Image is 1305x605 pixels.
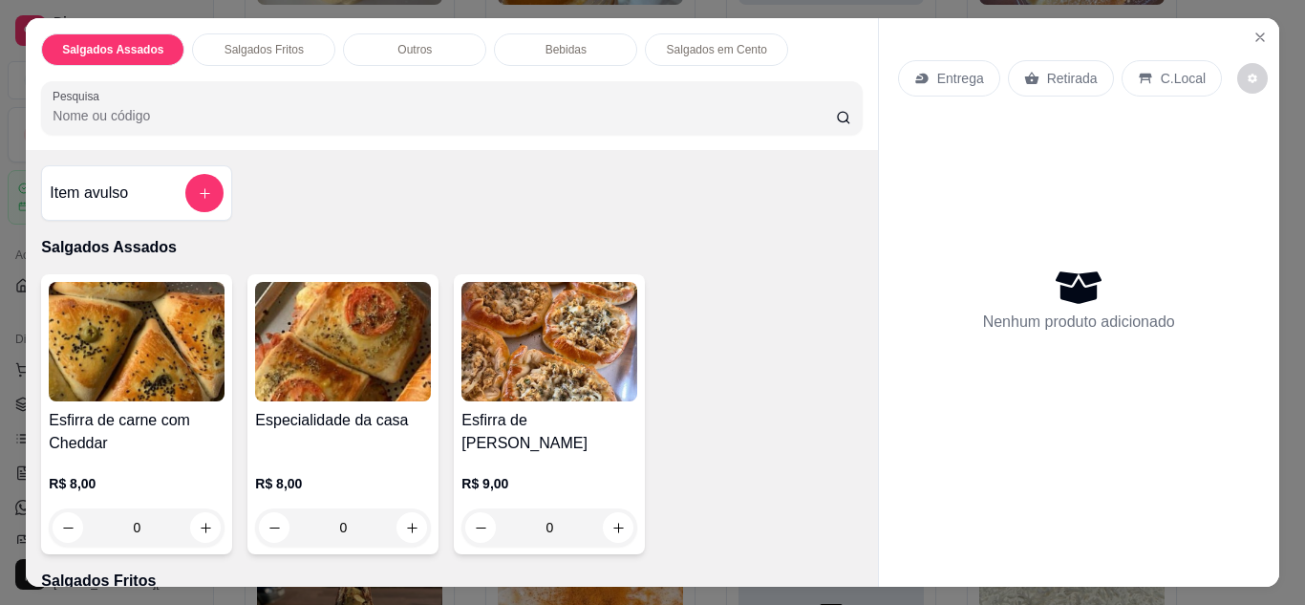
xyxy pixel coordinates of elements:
[259,512,289,543] button: decrease-product-quantity
[53,106,836,125] input: Pesquisa
[461,409,637,455] h4: Esfirra de [PERSON_NAME]
[397,42,432,57] p: Outros
[1237,63,1268,94] button: decrease-product-quantity
[255,282,431,401] img: product-image
[1161,69,1206,88] p: C.Local
[41,236,862,259] p: Salgados Assados
[255,474,431,493] p: R$ 8,00
[41,570,862,593] p: Salgados Fritos
[461,282,637,401] img: product-image
[62,42,163,57] p: Salgados Assados
[1245,22,1275,53] button: Close
[255,409,431,432] h4: Especialidade da casa
[225,42,304,57] p: Salgados Fritos
[667,42,767,57] p: Salgados em Cento
[49,409,225,455] h4: Esfirra de carne com Cheddar
[49,474,225,493] p: R$ 8,00
[396,512,427,543] button: increase-product-quantity
[53,512,83,543] button: decrease-product-quantity
[50,182,128,205] h4: Item avulso
[465,512,496,543] button: decrease-product-quantity
[190,512,221,543] button: increase-product-quantity
[1047,69,1098,88] p: Retirada
[603,512,633,543] button: increase-product-quantity
[53,88,106,104] label: Pesquisa
[937,69,984,88] p: Entrega
[461,474,637,493] p: R$ 9,00
[983,311,1175,334] p: Nenhum produto adicionado
[185,174,224,212] button: add-separate-item
[546,42,587,57] p: Bebidas
[49,282,225,401] img: product-image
